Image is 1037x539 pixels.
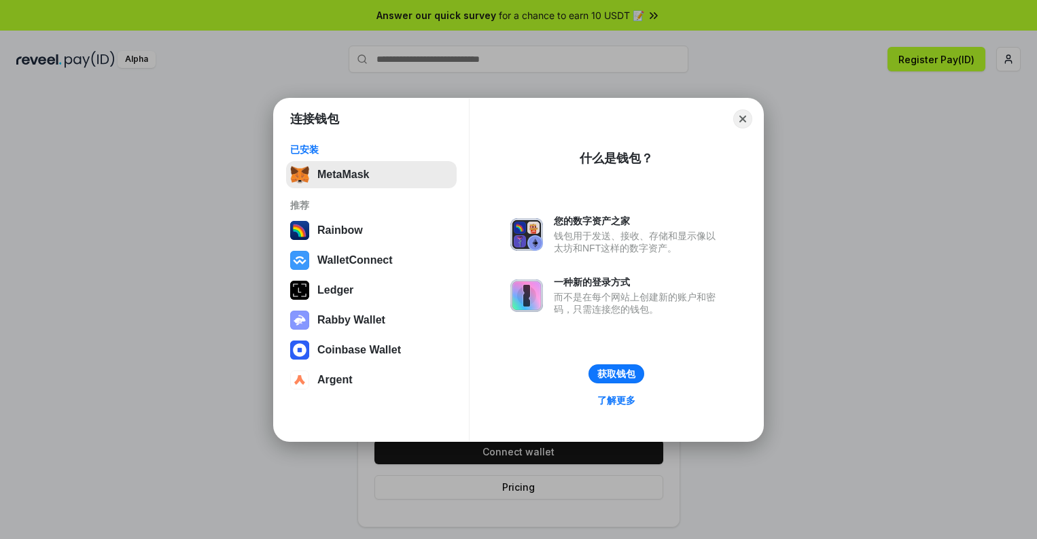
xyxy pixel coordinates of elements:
div: Argent [317,374,353,386]
img: svg+xml,%3Csvg%20width%3D%22120%22%20height%3D%22120%22%20viewBox%3D%220%200%20120%20120%22%20fil... [290,221,309,240]
div: 推荐 [290,199,453,211]
div: WalletConnect [317,254,393,266]
div: Rabby Wallet [317,314,385,326]
img: svg+xml,%3Csvg%20width%3D%2228%22%20height%3D%2228%22%20viewBox%3D%220%200%2028%2028%22%20fill%3D... [290,370,309,389]
div: 而不是在每个网站上创建新的账户和密码，只需连接您的钱包。 [554,291,722,315]
div: 获取钱包 [597,368,635,380]
img: svg+xml,%3Csvg%20xmlns%3D%22http%3A%2F%2Fwww.w3.org%2F2000%2Fsvg%22%20width%3D%2228%22%20height%3... [290,281,309,300]
div: 什么是钱包？ [580,150,653,167]
div: 了解更多 [597,394,635,406]
img: svg+xml,%3Csvg%20xmlns%3D%22http%3A%2F%2Fwww.w3.org%2F2000%2Fsvg%22%20fill%3D%22none%22%20viewBox... [290,311,309,330]
button: WalletConnect [286,247,457,274]
div: Ledger [317,284,353,296]
a: 了解更多 [589,392,644,409]
div: 已安装 [290,143,453,156]
img: svg+xml,%3Csvg%20width%3D%2228%22%20height%3D%2228%22%20viewBox%3D%220%200%2028%2028%22%20fill%3D... [290,341,309,360]
button: Close [733,109,752,128]
button: Coinbase Wallet [286,336,457,364]
h1: 连接钱包 [290,111,339,127]
div: Rainbow [317,224,363,237]
img: svg+xml,%3Csvg%20xmlns%3D%22http%3A%2F%2Fwww.w3.org%2F2000%2Fsvg%22%20fill%3D%22none%22%20viewBox... [510,218,543,251]
div: 您的数字资产之家 [554,215,722,227]
img: svg+xml,%3Csvg%20width%3D%2228%22%20height%3D%2228%22%20viewBox%3D%220%200%2028%2028%22%20fill%3D... [290,251,309,270]
button: Rainbow [286,217,457,244]
div: 钱包用于发送、接收、存储和显示像以太坊和NFT这样的数字资产。 [554,230,722,254]
div: Coinbase Wallet [317,344,401,356]
div: MetaMask [317,169,369,181]
button: MetaMask [286,161,457,188]
button: Ledger [286,277,457,304]
button: Argent [286,366,457,394]
img: svg+xml,%3Csvg%20fill%3D%22none%22%20height%3D%2233%22%20viewBox%3D%220%200%2035%2033%22%20width%... [290,165,309,184]
img: svg+xml,%3Csvg%20xmlns%3D%22http%3A%2F%2Fwww.w3.org%2F2000%2Fsvg%22%20fill%3D%22none%22%20viewBox... [510,279,543,312]
button: Rabby Wallet [286,307,457,334]
div: 一种新的登录方式 [554,276,722,288]
button: 获取钱包 [588,364,644,383]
